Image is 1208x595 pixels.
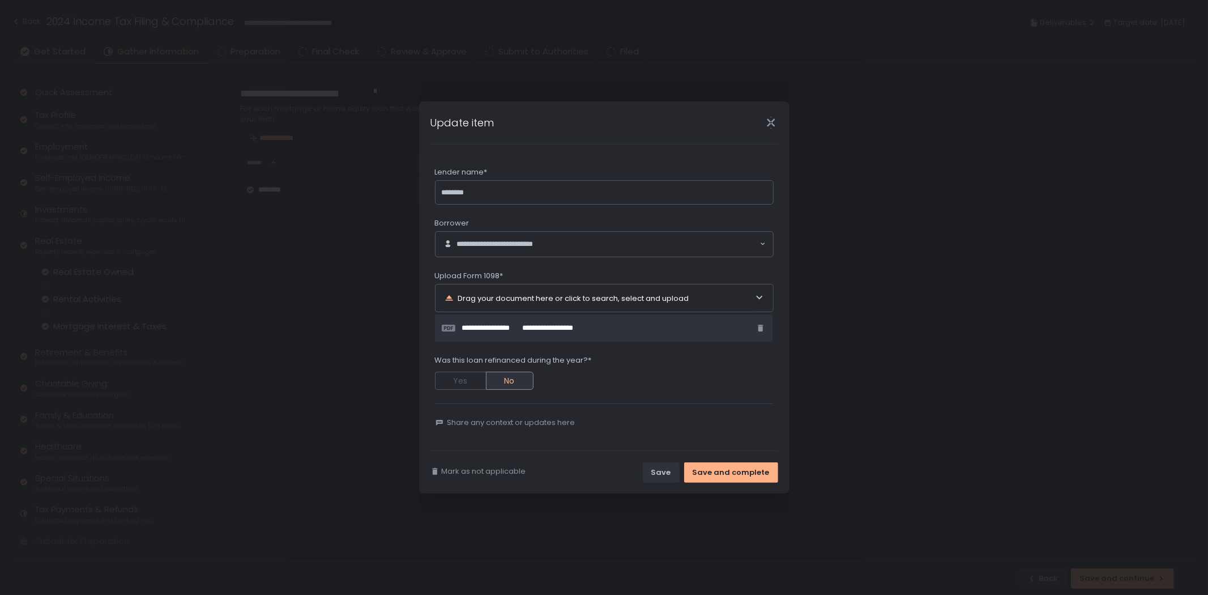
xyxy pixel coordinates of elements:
span: Mark as not applicable [442,466,526,477]
div: Search for option [436,232,773,257]
button: Save [643,462,680,483]
div: Save [651,467,671,478]
button: Yes [435,372,486,390]
span: Borrower [435,218,469,228]
button: No [486,372,533,390]
button: Mark as not applicable [430,466,526,477]
button: Save and complete [684,462,778,483]
span: Upload Form 1098* [435,271,503,281]
h1: Update item [430,115,494,130]
div: Close [753,116,789,129]
span: Was this loan refinanced during the year?* [435,355,592,365]
div: Save and complete [693,467,770,478]
span: Lender name* [435,167,488,177]
span: Share any context or updates here [447,418,575,428]
input: Search for option [557,239,759,250]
